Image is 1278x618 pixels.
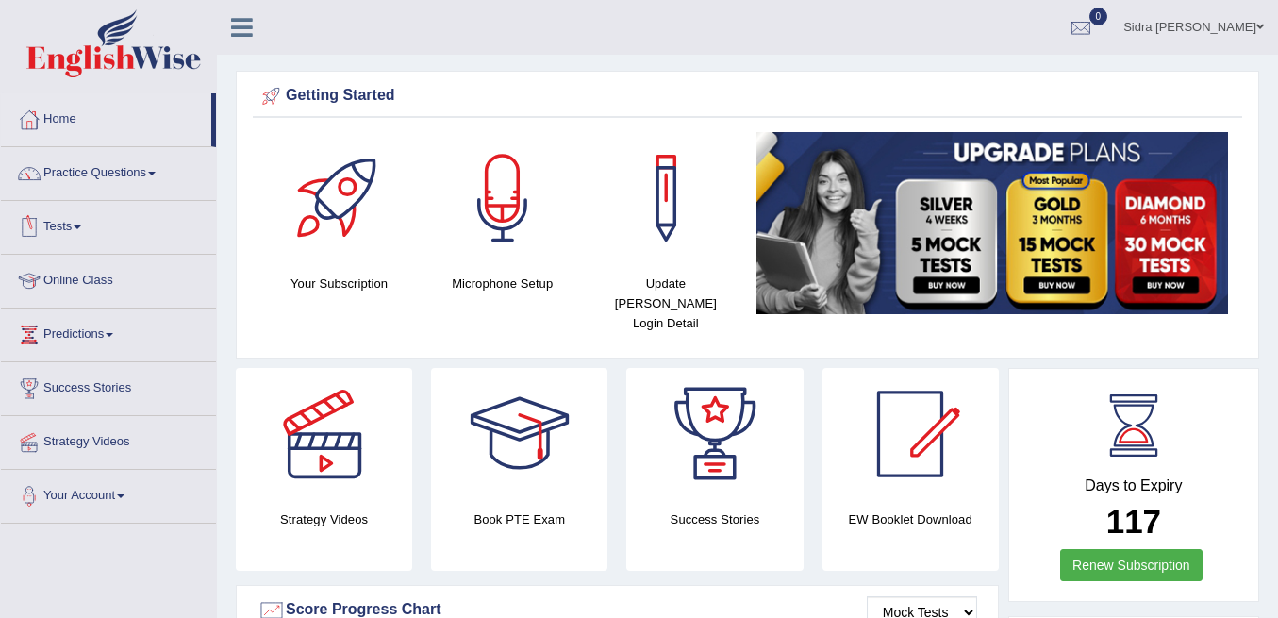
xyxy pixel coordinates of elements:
h4: Microphone Setup [430,274,574,293]
h4: Success Stories [626,509,803,529]
a: Strategy Videos [1,416,216,463]
a: Home [1,93,211,141]
a: Tests [1,201,216,248]
a: Predictions [1,309,216,356]
a: Your Account [1,470,216,517]
a: Practice Questions [1,147,216,194]
a: Online Class [1,255,216,302]
h4: Strategy Videos [236,509,412,529]
a: Renew Subscription [1060,549,1203,581]
span: 0 [1089,8,1108,25]
a: Success Stories [1,362,216,409]
h4: EW Booklet Download [822,509,999,529]
h4: Book PTE Exam [431,509,607,529]
h4: Your Subscription [267,274,411,293]
img: small5.jpg [756,132,1228,314]
h4: Days to Expiry [1030,477,1237,494]
h4: Update [PERSON_NAME] Login Detail [593,274,738,333]
div: Getting Started [257,82,1237,110]
b: 117 [1106,503,1161,540]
